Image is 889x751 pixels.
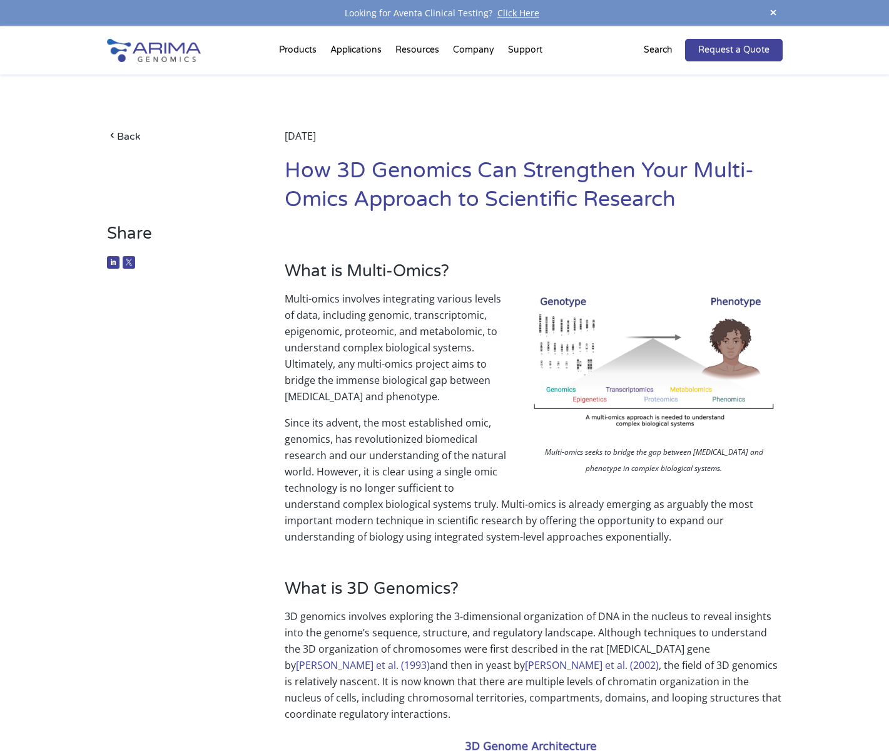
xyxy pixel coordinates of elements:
p: Search [644,42,673,58]
p: Multi-omics involves integrating various levels of data, including genomic, transcriptomic, epige... [285,291,782,415]
h1: How 3D Genomics Can Strengthen Your Multi-Omics Approach to Scientific Research [285,157,782,224]
h3: What is Multi-Omics? [285,261,782,291]
a: Click Here [492,7,544,19]
img: Arima-Genomics-logo [107,39,201,62]
div: [DATE] [285,128,782,157]
a: Request a Quote [685,39,783,61]
p: 3D genomics involves exploring the 3-dimensional organization of DNA in the nucleus to reveal ins... [285,608,782,732]
a: Back [107,128,248,145]
div: Looking for Aventa Clinical Testing? [107,5,783,21]
a: [PERSON_NAME] et al. (1993) [296,658,430,672]
a: [PERSON_NAME] et al. (2002) [525,658,659,672]
h3: What is 3D Genomics? [285,579,782,608]
p: Multi-omics seeks to bridge the gap between [MEDICAL_DATA] and phenotype in complex biological sy... [526,444,782,480]
h3: Share [107,224,248,253]
p: Since its advent, the most established omic, genomics, has revolutionized biomedical research and... [285,415,782,545]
